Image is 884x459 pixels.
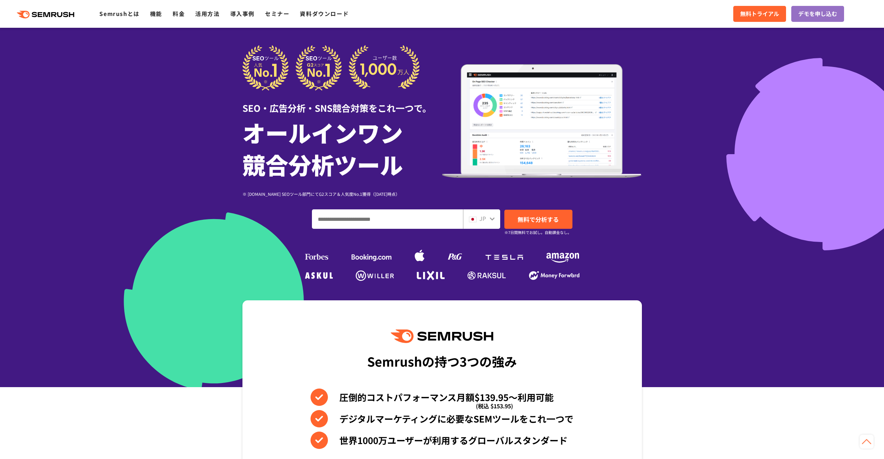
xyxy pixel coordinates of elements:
[504,210,572,229] a: 無料で分析する
[195,9,220,18] a: 活用方法
[311,432,573,449] li: 世界1000万ユーザーが利用するグローバルスタンダード
[300,9,349,18] a: 資料ダウンロード
[173,9,185,18] a: 料金
[504,229,571,236] small: ※7日間無料でお試し。自動課金なし。
[311,389,573,406] li: 圧倒的コストパフォーマンス月額$139.95〜利用可能
[791,6,844,22] a: デモを申し込む
[242,191,442,197] div: ※ [DOMAIN_NAME] SEOツール部門にてG2スコア＆人気度No.1獲得（[DATE]時点）
[798,9,837,18] span: デモを申し込む
[391,329,493,343] img: Semrush
[99,9,139,18] a: Semrushとは
[265,9,289,18] a: セミナー
[150,9,162,18] a: 機能
[312,210,463,228] input: ドメイン、キーワードまたはURLを入力してください
[518,215,559,224] span: 無料で分析する
[740,9,779,18] span: 無料トライアル
[479,214,486,223] span: JP
[242,91,442,115] div: SEO・広告分析・SNS競合対策をこれ一つで。
[230,9,255,18] a: 導入事例
[733,6,786,22] a: 無料トライアル
[476,397,513,415] span: (税込 $153.95)
[311,410,573,427] li: デジタルマーケティングに必要なSEMツールをこれ一つで
[367,348,517,374] div: Semrushの持つ3つの強み
[242,116,442,180] h1: オールインワン 競合分析ツール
